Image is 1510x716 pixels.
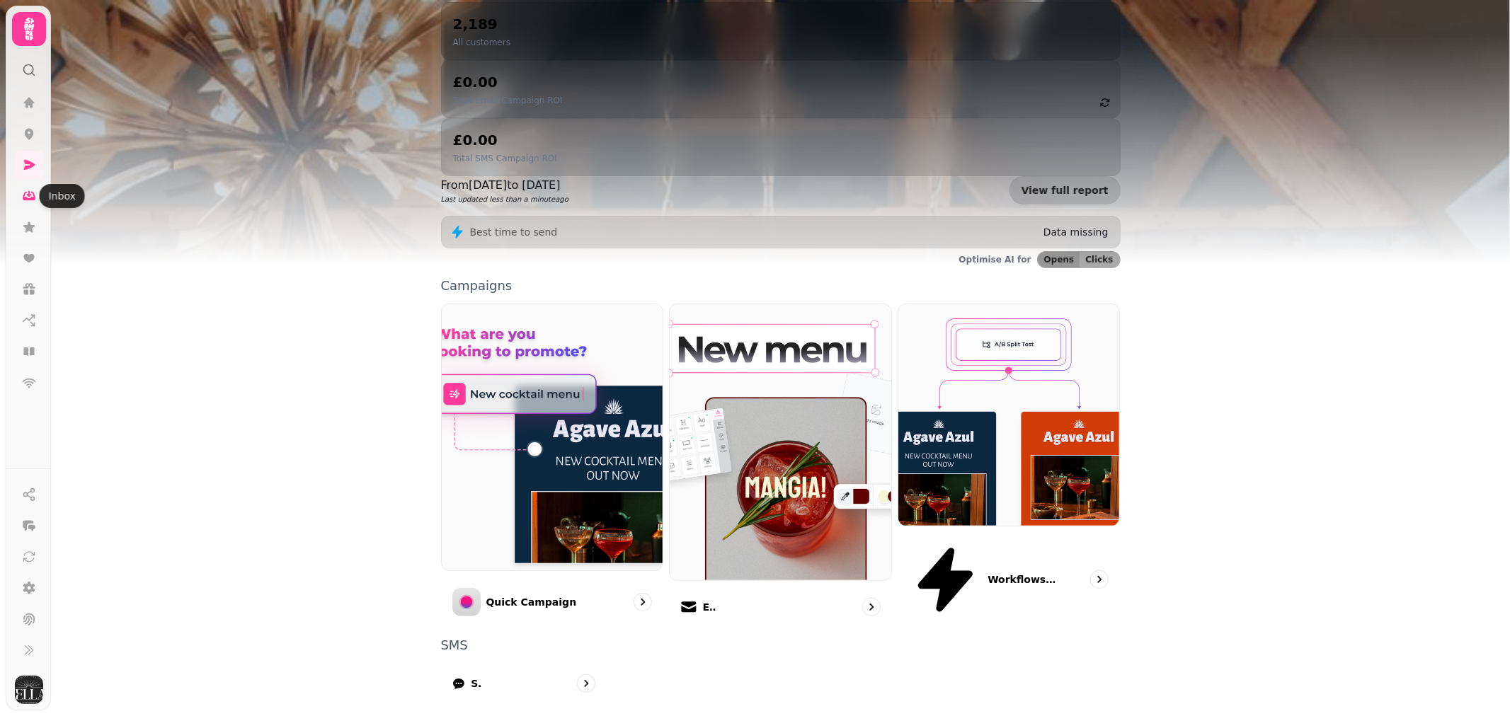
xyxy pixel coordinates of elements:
[12,676,46,704] button: User avatar
[959,254,1031,265] p: Optimise AI for
[1043,225,1109,239] p: Data missing
[453,95,563,106] p: Total Email Campaign ROI
[471,676,481,691] p: SMS
[441,304,664,628] a: Quick CampaignQuick Campaign
[898,304,1121,628] a: Workflows (coming soon)Workflows (coming soon)
[579,676,593,691] svg: go to
[898,304,1120,526] img: Workflows (coming soon)
[470,225,558,239] p: Best time to send
[1080,252,1119,267] button: Clicks
[670,304,891,580] img: Email
[1044,255,1075,264] span: Opens
[1038,252,1080,267] button: Opens
[864,600,879,614] svg: go to
[669,304,892,628] a: EmailEmail
[988,572,1058,587] p: Workflows (coming soon)
[453,14,510,34] h2: 2,189
[1085,255,1113,264] span: Clicks
[1009,176,1121,204] a: View full report
[15,676,43,704] img: User avatar
[636,595,650,609] svg: go to
[1093,91,1117,115] button: refresh
[441,194,568,204] p: Last updated less than a minute ago
[441,279,1121,292] p: Campaigns
[486,595,577,609] p: Quick Campaign
[703,600,717,614] p: Email
[1092,572,1106,587] svg: go to
[453,37,510,48] p: All customers
[453,72,563,92] h2: £0.00
[441,177,568,194] p: From [DATE] to [DATE]
[40,184,85,208] div: Inbox
[441,663,607,704] a: SMS
[453,130,557,150] h2: £0.00
[442,304,663,570] img: Quick Campaign
[441,639,1121,652] p: SMS
[453,153,557,164] p: Total SMS Campaign ROI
